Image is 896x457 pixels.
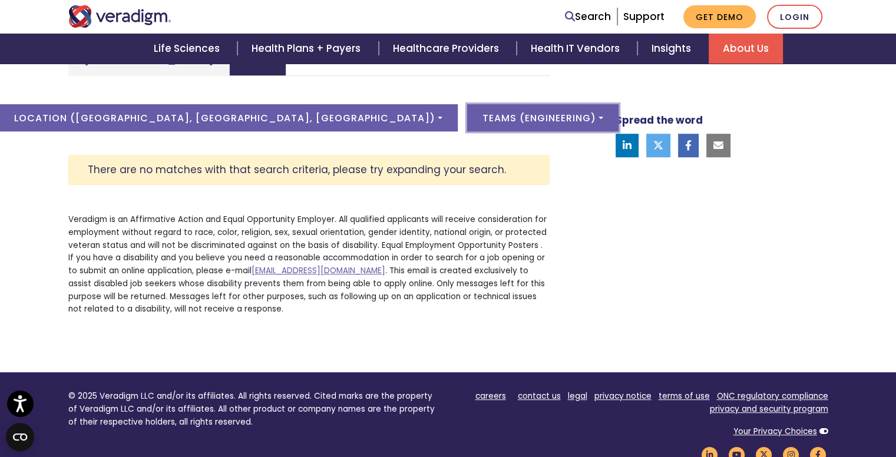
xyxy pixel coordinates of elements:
a: Login [767,5,822,29]
a: [EMAIL_ADDRESS][DOMAIN_NAME] [252,265,385,276]
p: Veradigm is an Affirmative Action and Equal Opportunity Employer. All qualified applicants will r... [68,213,550,316]
div: There are no matches with that search criteria, please try expanding your search. [68,155,550,185]
button: Open CMP widget [6,423,34,451]
a: careers [475,390,506,402]
a: Life Sciences [140,34,237,64]
a: Get Demo [683,5,756,28]
a: Healthcare Providers [379,34,517,64]
a: Your Privacy Choices [733,426,817,437]
a: Insights [637,34,709,64]
img: Veradigm logo [68,5,171,28]
a: Health Plans + Payers [237,34,378,64]
a: privacy notice [594,390,652,402]
a: privacy and security program [710,403,828,415]
strong: Spread the word [616,113,703,127]
a: Health IT Vendors [517,34,637,64]
a: terms of use [659,390,710,402]
a: Support [623,9,664,24]
a: About Us [709,34,783,64]
a: Search [565,9,611,25]
a: contact us [518,390,561,402]
a: ONC regulatory compliance [717,390,828,402]
button: Teams (Engineering) [467,104,619,131]
p: © 2025 Veradigm LLC and/or its affiliates. All rights reserved. Cited marks are the property of V... [68,390,439,428]
a: legal [568,390,587,402]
